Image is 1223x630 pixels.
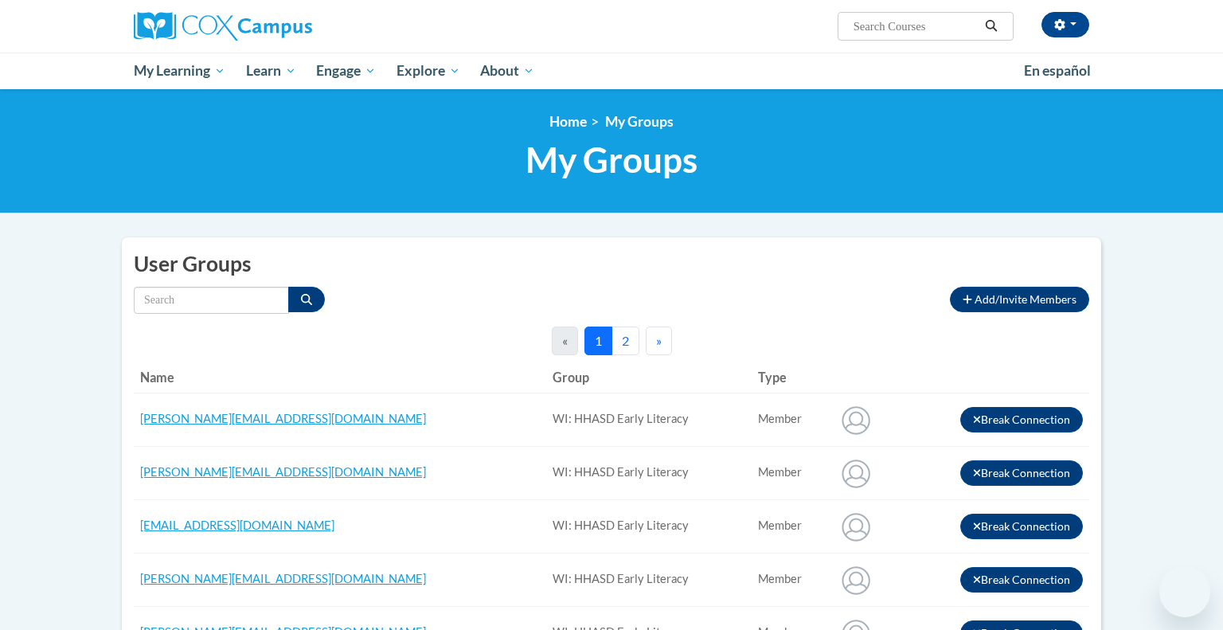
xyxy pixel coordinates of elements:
[1014,54,1101,88] a: En español
[752,393,830,446] td: Connected user for connection: WI: HHASD Early Literacy
[1024,62,1091,79] span: En español
[611,327,639,355] button: 2
[246,61,296,80] span: Learn
[960,567,1084,593] button: Break Connection
[471,53,545,89] a: About
[752,553,830,606] td: Connected user for connection: WI: HHASD Early Literacy
[605,113,674,130] span: My Groups
[288,287,325,312] button: Search
[134,362,546,393] th: Name
[1159,566,1210,617] iframe: Button to launch messaging window
[123,53,236,89] a: My Learning
[975,292,1076,306] span: Add/Invite Members
[546,362,752,393] th: Group
[852,17,979,36] input: Search Courses
[110,53,1113,89] div: Main menu
[140,465,426,479] a: [PERSON_NAME][EMAIL_ADDRESS][DOMAIN_NAME]
[480,61,534,80] span: About
[752,499,830,553] td: Connected user for connection: WI: HHASD Early Literacy
[960,407,1084,432] button: Break Connection
[546,446,752,499] td: WI: HHASD Early Literacy
[546,499,752,553] td: WI: HHASD Early Literacy
[960,514,1084,539] button: Break Connection
[950,287,1089,312] button: Add/Invite Members
[752,362,830,393] th: Type
[549,113,587,130] a: Home
[960,460,1084,486] button: Break Connection
[752,446,830,499] td: Connected user for connection: WI: HHASD Early Literacy
[140,518,334,532] a: [EMAIL_ADDRESS][DOMAIN_NAME]
[552,327,672,355] nav: Pagination Navigation
[526,139,697,181] span: My Groups
[386,53,471,89] a: Explore
[656,333,662,348] span: »
[306,53,386,89] a: Engage
[546,553,752,606] td: WI: HHASD Early Literacy
[979,17,1003,36] button: Search
[546,393,752,446] td: WI: HHASD Early Literacy
[134,61,225,80] span: My Learning
[316,61,376,80] span: Engage
[134,287,289,314] input: Search by name
[140,412,426,425] a: [PERSON_NAME][EMAIL_ADDRESS][DOMAIN_NAME]
[140,572,426,585] a: [PERSON_NAME][EMAIL_ADDRESS][DOMAIN_NAME]
[584,327,612,355] button: 1
[646,327,672,355] button: Next
[134,12,312,41] img: Cox Campus
[134,249,1089,279] h2: User Groups
[236,53,307,89] a: Learn
[1041,12,1089,37] button: Account Settings
[397,61,460,80] span: Explore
